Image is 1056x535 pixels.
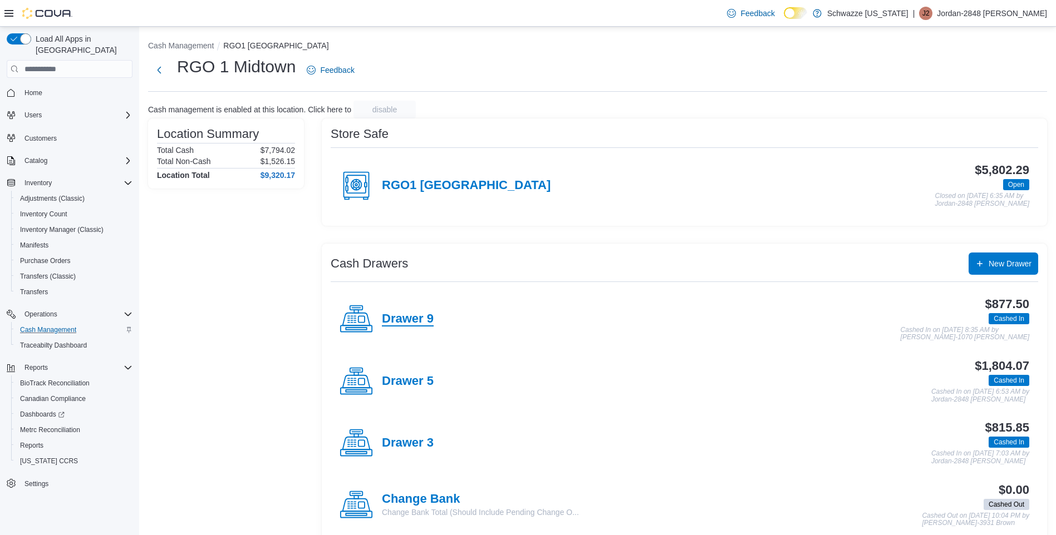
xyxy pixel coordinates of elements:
a: Settings [20,477,53,491]
span: Open [1003,179,1029,190]
button: RGO1 [GEOGRAPHIC_DATA] [223,41,328,50]
span: Purchase Orders [16,254,132,267]
h1: RGO 1 Midtown [177,56,296,78]
p: $1,526.15 [261,157,295,166]
input: Dark Mode [784,7,807,19]
span: Transfers [16,285,132,299]
img: Cova [22,8,72,19]
button: Home [2,85,137,101]
span: Cashed In [989,437,1029,448]
button: Inventory [20,176,56,190]
button: Catalog [20,154,52,167]
p: Cashed In on [DATE] 7:03 AM by Jordan-2848 [PERSON_NAME] [931,450,1029,465]
span: Traceabilty Dashboard [20,341,87,350]
button: Customers [2,130,137,146]
div: Jordan-2848 Garcia [919,7,932,20]
button: Purchase Orders [11,253,137,269]
span: Cashed Out [989,499,1024,509]
p: Schwazze [US_STATE] [827,7,908,20]
h3: Store Safe [331,127,389,141]
span: J2 [922,7,930,20]
button: Cash Management [11,322,137,338]
span: BioTrack Reconciliation [20,379,90,388]
button: Manifests [11,237,137,253]
span: Users [24,111,42,120]
a: Inventory Count [16,207,72,221]
p: Change Bank Total (Should Include Pending Change O... [382,507,579,518]
span: Cash Management [16,323,132,336]
span: Customers [20,131,132,145]
span: Customers [24,134,57,143]
nav: An example of EuiBreadcrumbs [148,40,1047,53]
p: $7,794.02 [261,146,295,155]
button: disable [353,101,416,118]
span: Metrc Reconciliation [16,423,132,437]
p: Closed on [DATE] 6:35 AM by Jordan-2848 [PERSON_NAME] [935,192,1029,207]
h3: $877.50 [985,298,1029,311]
button: Adjustments (Classic) [11,191,137,206]
p: Cashed Out on [DATE] 10:04 PM by [PERSON_NAME]-3931 Brown [922,512,1029,527]
a: Canadian Compliance [16,392,90,405]
button: BioTrack Reconciliation [11,375,137,391]
span: Cashed In [994,314,1024,324]
p: Cash management is enabled at this location. Click here to [148,105,351,114]
span: Cashed Out [984,499,1029,510]
h4: RGO1 [GEOGRAPHIC_DATA] [382,179,551,193]
span: Adjustments (Classic) [20,194,85,203]
span: Open [1008,180,1024,190]
span: Inventory Manager (Classic) [20,225,104,234]
button: Users [20,108,46,122]
a: Manifests [16,239,53,252]
a: Feedback [723,2,779,24]
span: Transfers (Classic) [20,272,76,281]
button: New Drawer [969,252,1038,275]
a: Traceabilty Dashboard [16,339,91,352]
span: Canadian Compliance [20,394,86,403]
button: [US_STATE] CCRS [11,453,137,469]
span: Load All Apps in [GEOGRAPHIC_DATA] [31,33,132,56]
span: Cashed In [989,313,1029,324]
h3: $0.00 [999,483,1029,497]
span: Dashboards [16,408,132,421]
span: Inventory [24,179,52,187]
span: Reports [20,441,43,450]
a: Home [20,86,47,100]
span: Home [20,86,132,100]
p: | [913,7,915,20]
span: Adjustments (Classic) [16,192,132,205]
button: Canadian Compliance [11,391,137,407]
span: Inventory Count [16,207,132,221]
span: Manifests [16,239,132,252]
button: Settings [2,475,137,492]
button: Reports [20,361,52,374]
h3: Location Summary [157,127,259,141]
button: Metrc Reconciliation [11,422,137,438]
span: Canadian Compliance [16,392,132,405]
button: Inventory Count [11,206,137,222]
a: Inventory Manager (Classic) [16,223,108,236]
button: Transfers [11,284,137,300]
span: Cashed In [989,375,1029,386]
button: Cash Management [148,41,214,50]
span: Inventory [20,176,132,190]
span: Settings [24,479,48,488]
button: Transfers (Classic) [11,269,137,284]
button: Users [2,107,137,123]
span: Operations [24,310,57,319]
a: Cash Management [16,323,81,336]
h3: $5,802.29 [975,164,1029,177]
p: Cashed In on [DATE] 8:35 AM by [PERSON_NAME]-1070 [PERSON_NAME] [901,326,1029,341]
span: Feedback [740,8,774,19]
h4: Change Bank [382,492,579,507]
button: Inventory [2,175,137,191]
span: Cash Management [20,325,76,334]
h4: Location Total [157,171,210,180]
span: Catalog [24,156,47,165]
span: Manifests [20,241,48,250]
button: Operations [2,306,137,322]
span: Inventory Manager (Classic) [16,223,132,236]
span: Reports [16,439,132,452]
span: Transfers (Classic) [16,270,132,283]
button: Operations [20,308,62,321]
